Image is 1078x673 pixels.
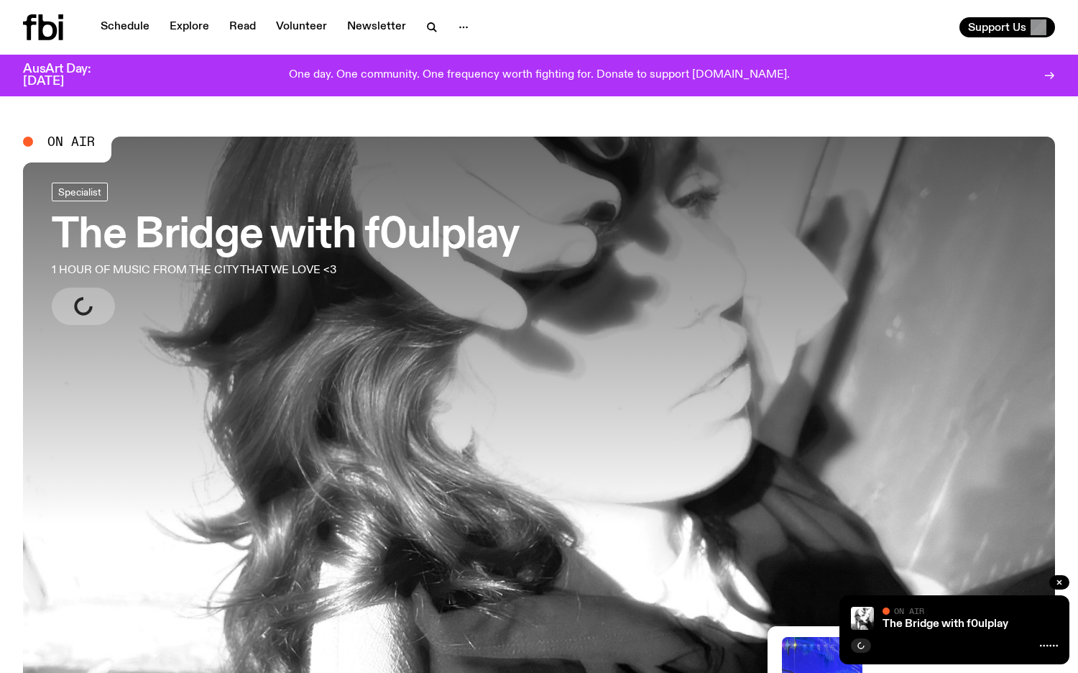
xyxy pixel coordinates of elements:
[338,17,415,37] a: Newsletter
[161,17,218,37] a: Explore
[959,17,1055,37] button: Support Us
[267,17,336,37] a: Volunteer
[289,69,790,82] p: One day. One community. One frequency worth fighting for. Donate to support [DOMAIN_NAME].
[52,262,420,279] p: 1 HOUR OF MUSIC FROM THE CITY THAT WE LOVE <3
[883,618,1008,630] a: The Bridge with f0ulplay
[968,21,1026,34] span: Support Us
[894,606,924,615] span: On Air
[52,216,520,256] h3: The Bridge with f0ulplay
[92,17,158,37] a: Schedule
[58,186,101,197] span: Specialist
[52,183,108,201] a: Specialist
[221,17,264,37] a: Read
[47,135,95,148] span: On Air
[52,183,520,325] a: The Bridge with f0ulplay1 HOUR OF MUSIC FROM THE CITY THAT WE LOVE <3
[23,63,115,88] h3: AusArt Day: [DATE]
